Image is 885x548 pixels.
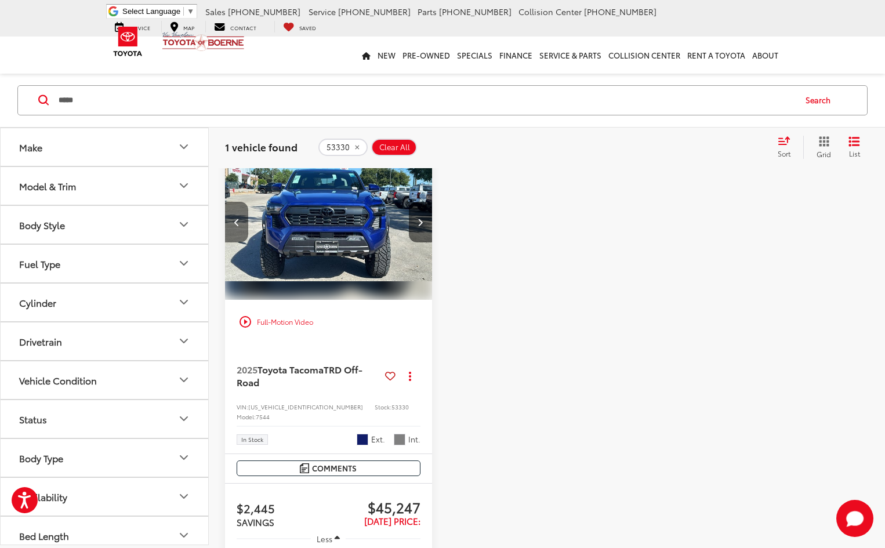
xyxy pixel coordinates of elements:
[338,6,411,17] span: [PHONE_NUMBER]
[19,141,42,153] div: Make
[312,463,357,474] span: Comments
[19,258,60,269] div: Fuel Type
[257,362,324,376] span: Toyota Tacoma
[19,219,65,230] div: Body Style
[241,437,263,442] span: In Stock
[418,6,437,17] span: Parts
[19,375,97,386] div: Vehicle Condition
[1,439,209,477] button: Body TypeBody Type
[836,500,873,537] svg: Start Chat
[778,148,790,158] span: Sort
[237,412,256,421] span: Model:
[237,362,362,389] span: TRD Off-Road
[328,498,420,516] span: $45,247
[439,6,512,17] span: [PHONE_NUMBER]
[162,31,245,52] img: Vic Vaughan Toyota of Boerne
[496,37,536,74] a: Finance
[1,478,209,516] button: AvailabilityAvailability
[225,140,298,154] span: 1 vehicle found
[177,373,191,387] div: Vehicle Condition
[772,136,803,159] button: Select sort value
[327,143,350,152] span: 53330
[408,434,420,445] span: Int.
[57,86,795,114] input: Search by Make, Model, or Keyword
[161,21,203,32] a: Map
[795,86,847,115] button: Search
[391,402,409,411] span: 53330
[177,140,191,154] div: Make
[684,37,749,74] a: Rent a Toyota
[225,202,248,242] button: Previous image
[309,6,336,17] span: Service
[364,514,420,527] span: [DATE] Price:
[1,167,209,205] button: Model & TrimModel & Trim
[228,6,300,17] span: [PHONE_NUMBER]
[19,297,56,308] div: Cylinder
[454,37,496,74] a: Specials
[358,37,374,74] a: Home
[177,217,191,231] div: Body Style
[1,322,209,360] button: DrivetrainDrivetrain
[817,149,831,159] span: Grid
[1,206,209,244] button: Body StyleBody Style
[237,402,248,411] span: VIN:
[584,6,657,17] span: [PHONE_NUMBER]
[177,295,191,309] div: Cylinder
[300,463,309,473] img: Comments
[224,144,433,300] div: 2025 Toyota Tacoma TRD Off-Road 1
[19,336,62,347] div: Drivetrain
[224,144,433,301] img: 2025 Toyota Tacoma TRD Off-Road 4WD Double Cab 5-ft bed
[803,136,840,159] button: Grid View
[1,400,209,438] button: StatusStatus
[237,499,328,517] span: $2,445
[19,452,63,463] div: Body Type
[256,412,270,421] span: 7544
[318,139,368,156] button: remove 53330
[177,528,191,542] div: Bed Length
[106,21,159,32] a: Service
[536,37,605,74] a: Service & Parts: Opens in a new tab
[177,412,191,426] div: Status
[187,7,194,16] span: ▼
[183,7,184,16] span: ​
[836,500,873,537] button: Toggle Chat Window
[848,148,860,158] span: List
[371,139,417,156] button: Clear All
[749,37,782,74] a: About
[122,7,194,16] a: Select Language​
[371,434,385,445] span: Ext.
[605,37,684,74] a: Collision Center
[518,6,582,17] span: Collision Center
[399,37,454,74] a: Pre-Owned
[224,144,433,300] a: 2025 Toyota Tacoma TRD Off-Road 4WD Double Cab 5-ft bed2025 Toyota Tacoma TRD Off-Road 4WD Double...
[374,37,399,74] a: New
[205,6,226,17] span: Sales
[375,402,391,411] span: Stock:
[19,413,47,424] div: Status
[177,489,191,503] div: Availability
[19,530,69,541] div: Bed Length
[1,245,209,282] button: Fuel TypeFuel Type
[177,451,191,464] div: Body Type
[1,284,209,321] button: CylinderCylinder
[19,180,76,191] div: Model & Trim
[106,23,150,60] img: Toyota
[1,128,209,166] button: MakeMake
[299,24,316,31] span: Saved
[237,363,380,389] a: 2025Toyota TacomaTRD Off-Road
[409,202,432,242] button: Next image
[274,21,325,32] a: My Saved Vehicles
[248,402,363,411] span: [US_VEHICLE_IDENTIFICATION_NUMBER]
[400,365,420,386] button: Actions
[357,434,368,445] span: Blue Crush Metallic
[840,136,869,159] button: List View
[177,179,191,193] div: Model & Trim
[205,21,265,32] a: Contact
[1,361,209,399] button: Vehicle ConditionVehicle Condition
[177,256,191,270] div: Fuel Type
[394,434,405,445] span: Boulder/Black Fabric W/Smoke Silver
[237,362,257,376] span: 2025
[237,516,274,528] span: SAVINGS
[317,534,332,544] span: Less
